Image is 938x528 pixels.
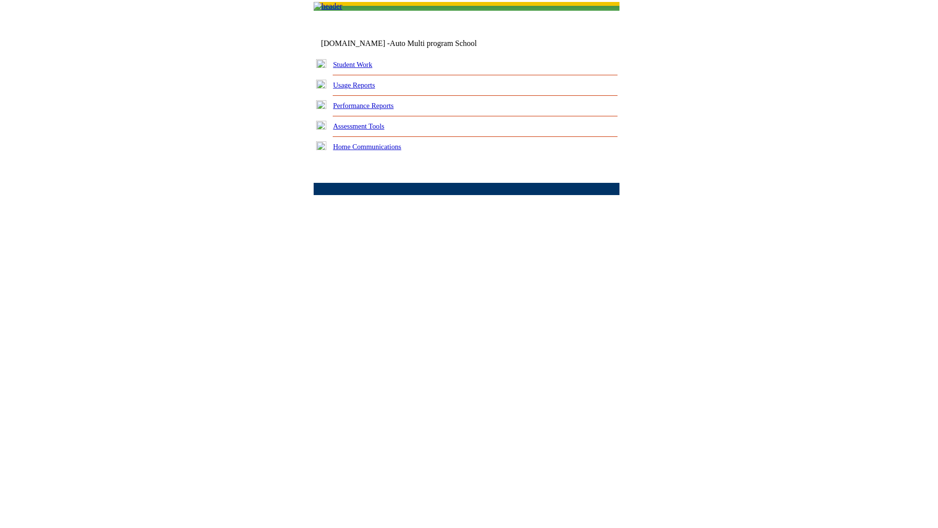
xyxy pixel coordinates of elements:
[333,143,402,151] a: Home Communications
[316,59,326,68] img: plus.gif
[333,81,375,89] a: Usage Reports
[316,80,326,88] img: plus.gif
[333,122,384,130] a: Assessment Tools
[333,102,394,110] a: Performance Reports
[333,61,372,68] a: Student Work
[316,121,326,130] img: plus.gif
[390,39,477,47] nobr: Auto Multi program School
[321,39,501,48] td: [DOMAIN_NAME] -
[316,100,326,109] img: plus.gif
[314,2,342,11] img: header
[316,141,326,150] img: plus.gif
